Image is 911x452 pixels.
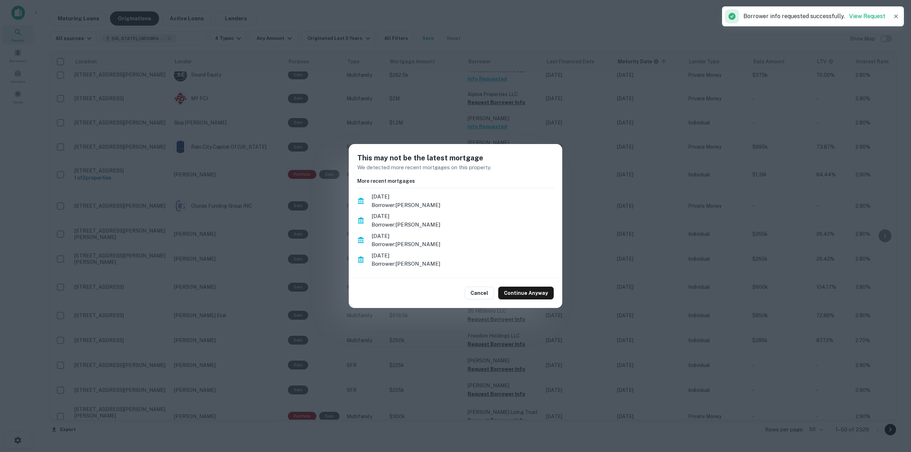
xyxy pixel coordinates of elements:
p: Borrower info requested successfully. [743,12,885,21]
span: [DATE] [372,232,554,240]
p: Borrower: [PERSON_NAME] [372,260,554,268]
span: [DATE] [372,212,554,220]
p: Borrower: [PERSON_NAME] [372,240,554,249]
h6: More recent mortgages [357,177,554,185]
span: [DATE] [372,192,554,201]
h5: This may not be the latest mortgage [357,153,554,163]
p: Borrower: [PERSON_NAME] [372,220,554,229]
iframe: Chat Widget [875,395,911,429]
span: [DATE] [372,251,554,260]
button: Cancel [465,287,494,299]
a: View Request [849,13,885,20]
p: We detected more recent mortgages on this property. [357,163,554,172]
p: Borrower: [PERSON_NAME] [372,201,554,209]
button: Continue Anyway [498,287,554,299]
